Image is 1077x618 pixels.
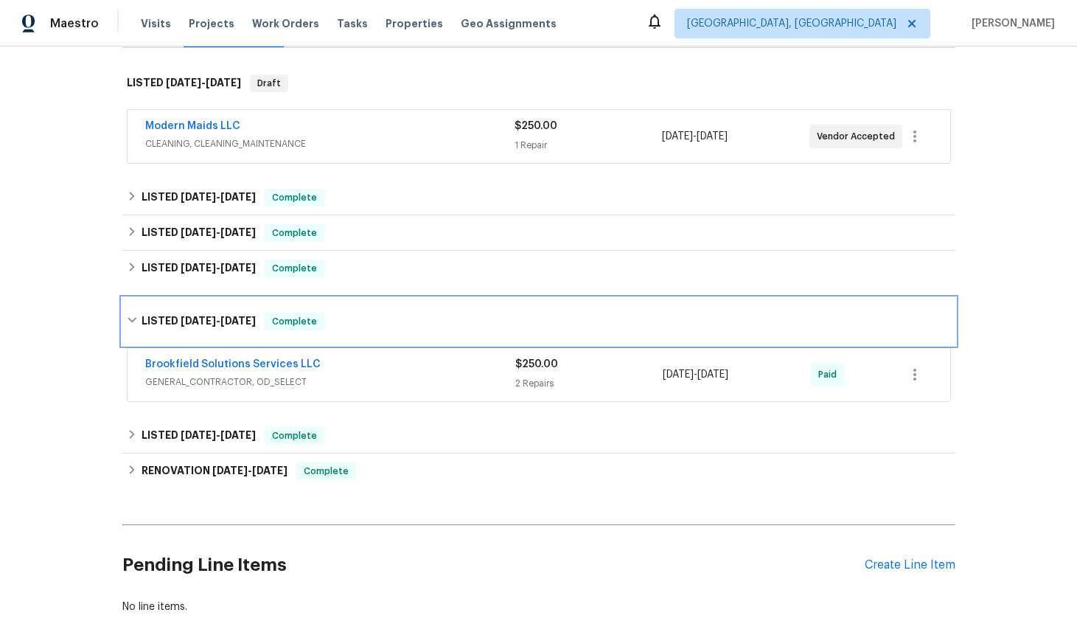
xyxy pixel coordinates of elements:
[122,600,955,614] div: No line items.
[181,227,216,237] span: [DATE]
[181,192,216,202] span: [DATE]
[298,464,355,479] span: Complete
[461,16,557,31] span: Geo Assignments
[663,367,728,382] span: -
[181,316,216,326] span: [DATE]
[122,251,955,286] div: LISTED [DATE]-[DATE]Complete
[386,16,443,31] span: Properties
[181,263,216,273] span: [DATE]
[697,369,728,380] span: [DATE]
[122,180,955,215] div: LISTED [DATE]-[DATE]Complete
[181,227,256,237] span: -
[337,18,368,29] span: Tasks
[122,298,955,345] div: LISTED [DATE]-[DATE]Complete
[662,131,693,142] span: [DATE]
[50,16,99,31] span: Maestro
[145,136,515,151] span: CLEANING, CLEANING_MAINTENANCE
[266,428,323,443] span: Complete
[189,16,234,31] span: Projects
[251,76,287,91] span: Draft
[181,430,216,440] span: [DATE]
[865,558,955,572] div: Create Line Item
[142,189,256,206] h6: LISTED
[220,227,256,237] span: [DATE]
[122,418,955,454] div: LISTED [DATE]-[DATE]Complete
[142,313,256,330] h6: LISTED
[127,74,241,92] h6: LISTED
[122,215,955,251] div: LISTED [DATE]-[DATE]Complete
[142,260,256,277] h6: LISTED
[206,77,241,88] span: [DATE]
[142,427,256,445] h6: LISTED
[252,465,287,476] span: [DATE]
[515,121,557,131] span: $250.00
[966,16,1055,31] span: [PERSON_NAME]
[697,131,728,142] span: [DATE]
[220,316,256,326] span: [DATE]
[181,316,256,326] span: -
[122,60,955,107] div: LISTED [DATE]-[DATE]Draft
[145,375,515,389] span: GENERAL_CONTRACTOR, OD_SELECT
[181,263,256,273] span: -
[122,531,865,600] h2: Pending Line Items
[266,190,323,205] span: Complete
[817,129,901,144] span: Vendor Accepted
[515,376,663,391] div: 2 Repairs
[145,121,240,131] a: Modern Maids LLC
[166,77,201,88] span: [DATE]
[220,192,256,202] span: [DATE]
[145,359,321,369] a: Brookfield Solutions Services LLC
[166,77,241,88] span: -
[122,454,955,489] div: RENOVATION [DATE]-[DATE]Complete
[266,226,323,240] span: Complete
[663,369,694,380] span: [DATE]
[141,16,171,31] span: Visits
[181,430,256,440] span: -
[142,462,287,480] h6: RENOVATION
[818,367,843,382] span: Paid
[252,16,319,31] span: Work Orders
[515,138,662,153] div: 1 Repair
[181,192,256,202] span: -
[142,224,256,242] h6: LISTED
[212,465,287,476] span: -
[266,261,323,276] span: Complete
[687,16,896,31] span: [GEOGRAPHIC_DATA], [GEOGRAPHIC_DATA]
[220,430,256,440] span: [DATE]
[515,359,558,369] span: $250.00
[266,314,323,329] span: Complete
[212,465,248,476] span: [DATE]
[220,263,256,273] span: [DATE]
[662,129,728,144] span: -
